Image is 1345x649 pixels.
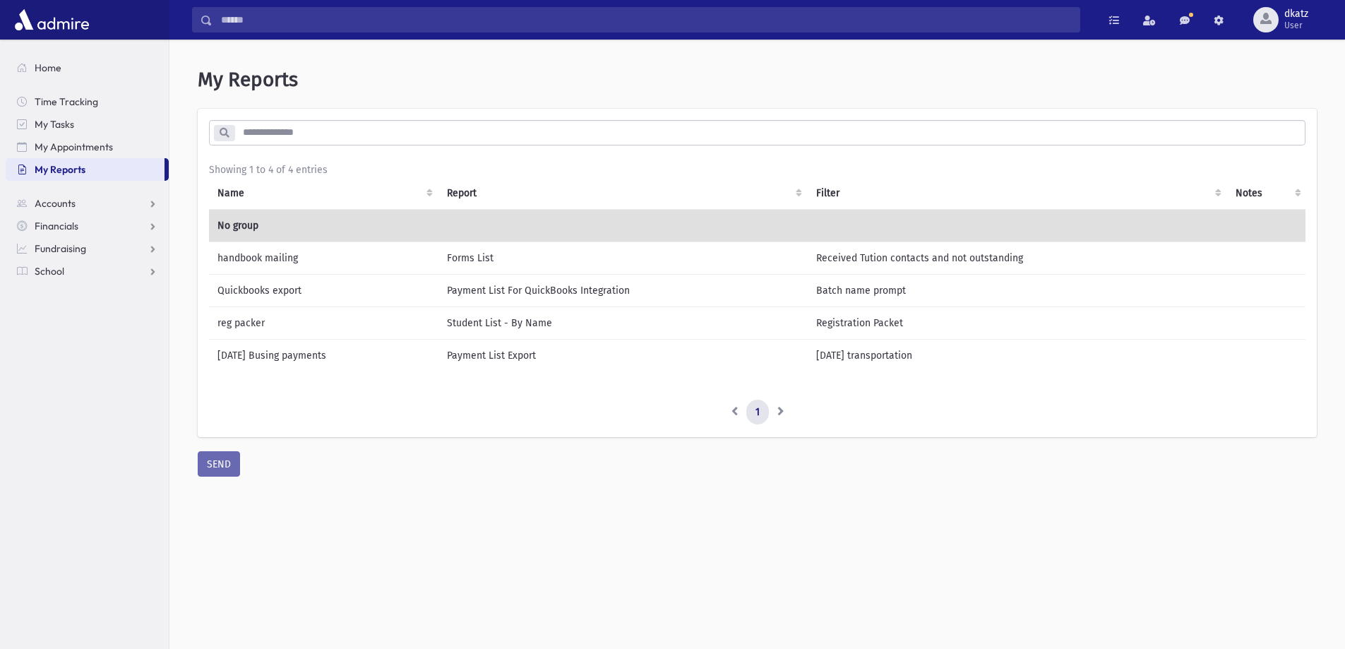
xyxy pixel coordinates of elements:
a: 1 [746,400,769,425]
input: Search [213,7,1080,32]
span: Financials [35,220,78,232]
span: dkatz [1284,8,1308,20]
span: Fundraising [35,242,86,255]
th: Report: activate to sort column ascending [438,177,807,210]
span: User [1284,20,1308,31]
td: No group [209,209,1307,242]
span: Accounts [35,197,76,210]
a: My Appointments [6,136,169,158]
span: My Reports [35,163,85,176]
button: SEND [198,451,240,477]
span: My Tasks [35,118,74,131]
td: Received Tution contacts and not outstanding [808,242,1227,274]
span: School [35,265,64,278]
a: My Reports [6,158,165,181]
td: Registration Packet [808,306,1227,339]
th: Filter : activate to sort column ascending [808,177,1227,210]
span: Home [35,61,61,74]
img: AdmirePro [11,6,92,34]
td: Payment List Export [438,339,807,371]
a: Time Tracking [6,90,169,113]
th: Notes : activate to sort column ascending [1227,177,1307,210]
td: [DATE] Busing payments [209,339,438,371]
th: Name: activate to sort column ascending [209,177,438,210]
span: My Appointments [35,141,113,153]
a: Fundraising [6,237,169,260]
span: Time Tracking [35,95,98,108]
span: My Reports [198,68,298,91]
td: [DATE] transportation [808,339,1227,371]
a: My Tasks [6,113,169,136]
a: Financials [6,215,169,237]
td: Forms List [438,242,807,274]
a: Accounts [6,192,169,215]
div: Showing 1 to 4 of 4 entries [209,162,1305,177]
td: Batch name prompt [808,274,1227,306]
a: Home [6,56,169,79]
td: Payment List For QuickBooks Integration [438,274,807,306]
td: reg packer [209,306,438,339]
td: handbook mailing [209,242,438,274]
td: Student List - By Name [438,306,807,339]
a: School [6,260,169,282]
td: Quickbooks export [209,274,438,306]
